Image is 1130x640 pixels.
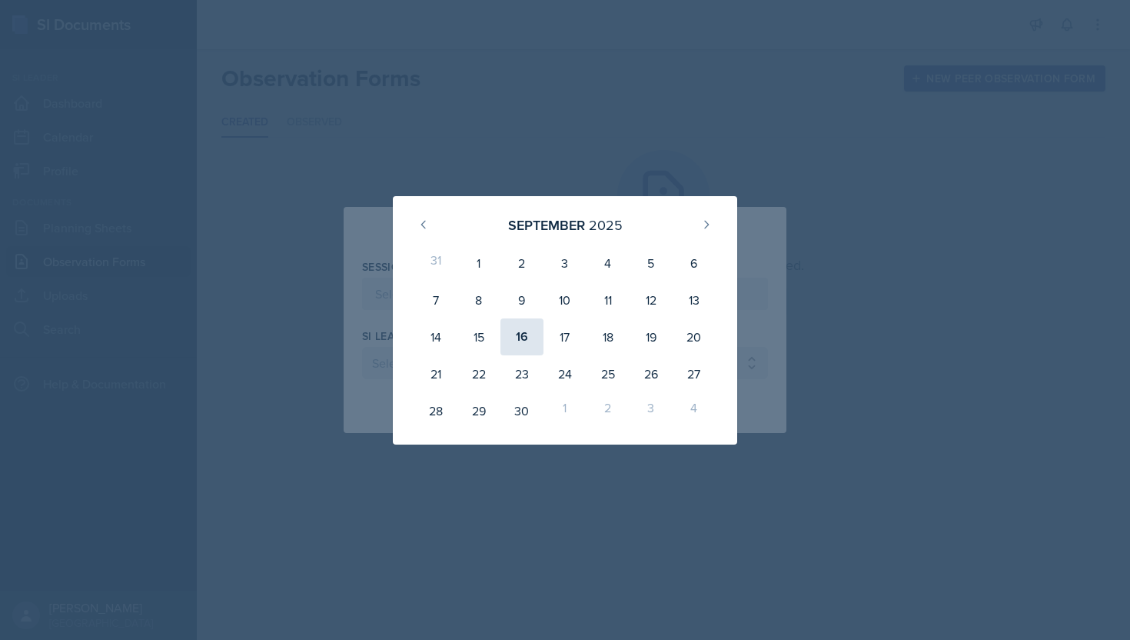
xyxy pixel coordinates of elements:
[508,215,585,235] div: September
[414,318,457,355] div: 14
[414,245,457,282] div: 31
[500,392,543,429] div: 30
[630,245,673,282] div: 5
[457,318,500,355] div: 15
[543,355,587,392] div: 24
[673,318,716,355] div: 20
[589,215,623,235] div: 2025
[673,355,716,392] div: 27
[543,245,587,282] div: 3
[414,392,457,429] div: 28
[630,318,673,355] div: 19
[673,282,716,318] div: 13
[500,355,543,392] div: 23
[587,245,630,282] div: 4
[500,282,543,318] div: 9
[587,282,630,318] div: 11
[543,392,587,429] div: 1
[457,355,500,392] div: 22
[500,318,543,355] div: 16
[587,355,630,392] div: 25
[543,282,587,318] div: 10
[500,245,543,282] div: 2
[457,245,500,282] div: 1
[630,392,673,429] div: 3
[587,392,630,429] div: 2
[457,392,500,429] div: 29
[630,282,673,318] div: 12
[587,318,630,355] div: 18
[543,318,587,355] div: 17
[414,355,457,392] div: 21
[630,355,673,392] div: 26
[414,282,457,318] div: 7
[673,392,716,429] div: 4
[673,245,716,282] div: 6
[457,282,500,318] div: 8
